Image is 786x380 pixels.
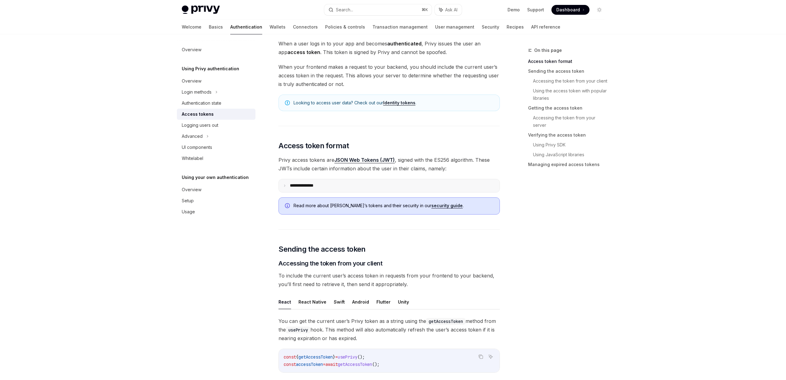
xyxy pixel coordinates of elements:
a: Setup [177,195,255,206]
a: Basics [209,20,223,34]
a: Overview [177,44,255,55]
div: UI components [182,144,212,151]
a: Sending the access token [528,66,609,76]
button: Copy the contents from the code block [477,353,485,361]
code: usePrivy [286,327,310,333]
div: Access tokens [182,111,214,118]
a: Wallets [270,20,286,34]
a: Usage [177,206,255,217]
span: (); [372,362,379,367]
span: Accessing the token from your client [278,259,382,268]
a: Connectors [293,20,318,34]
div: Overview [182,46,201,53]
span: getAccessToken [298,354,333,360]
a: Logging users out [177,120,255,131]
div: Overview [182,186,201,193]
a: security guide [431,203,463,208]
strong: authenticated [387,41,422,47]
a: Using the access token with popular libraries [533,86,609,103]
span: ⌘ K [422,7,428,12]
a: Identity tokens [383,100,415,106]
a: Access token format [528,56,609,66]
span: const [284,362,296,367]
a: Verifying the access token [528,130,609,140]
a: Security [482,20,499,34]
button: Swift [334,295,345,309]
a: Overview [177,76,255,87]
a: Overview [177,184,255,195]
span: Dashboard [556,7,580,13]
button: React [278,295,291,309]
a: Using JavaScript libraries [533,150,609,160]
a: Accessing the token from your client [533,76,609,86]
code: getAccessToken [426,318,465,325]
div: Login methods [182,88,212,96]
button: Ask AI [435,4,462,15]
button: Flutter [376,295,391,309]
div: Whitelabel [182,155,203,162]
button: React Native [298,295,326,309]
span: Read more about [PERSON_NAME]’s tokens and their security in our . [294,203,493,209]
a: Policies & controls [325,20,365,34]
span: accessToken [296,362,323,367]
span: const [284,354,296,360]
span: When your frontend makes a request to your backend, you should include the current user’s access ... [278,63,500,88]
a: Using Privy SDK [533,140,609,150]
a: Authentication state [177,98,255,109]
span: You can get the current user’s Privy token as a string using the method from the hook. This metho... [278,317,500,343]
span: getAccessToken [338,362,372,367]
div: Authentication state [182,99,221,107]
a: JSON Web Tokens (JWT) [334,157,395,163]
span: Access token format [278,141,349,151]
a: Demo [508,7,520,13]
span: await [325,362,338,367]
a: User management [435,20,474,34]
a: Getting the access token [528,103,609,113]
a: Welcome [182,20,201,34]
button: Toggle dark mode [594,5,604,15]
span: Ask AI [445,7,457,13]
div: Overview [182,77,201,85]
button: Unity [398,295,409,309]
button: Ask AI [487,353,495,361]
span: When a user logs in to your app and becomes , Privy issues the user an app . This token is signed... [278,39,500,56]
a: Whitelabel [177,153,255,164]
span: Looking to access user data? Check out our . [294,100,493,106]
span: usePrivy [338,354,357,360]
span: } [333,354,335,360]
div: Logging users out [182,122,218,129]
a: API reference [531,20,560,34]
button: Android [352,295,369,309]
a: Dashboard [551,5,589,15]
h5: Using your own authentication [182,174,249,181]
a: Accessing the token from your server [533,113,609,130]
span: Sending the access token [278,244,366,254]
a: Recipes [507,20,524,34]
a: Authentication [230,20,262,34]
a: Access tokens [177,109,255,120]
a: UI components [177,142,255,153]
svg: Info [285,203,291,209]
span: To include the current user’s access token in requests from your frontend to your backend, you’ll... [278,271,500,289]
div: Advanced [182,133,203,140]
span: (); [357,354,365,360]
span: = [335,354,338,360]
strong: access token [287,49,320,55]
button: Search...⌘K [324,4,432,15]
span: { [296,354,298,360]
img: light logo [182,6,220,14]
svg: Note [285,100,290,105]
span: = [323,362,325,367]
div: Setup [182,197,194,204]
a: Managing expired access tokens [528,160,609,169]
div: Search... [336,6,353,14]
span: Privy access tokens are , signed with the ES256 algorithm. These JWTs include certain information... [278,156,500,173]
h5: Using Privy authentication [182,65,239,72]
a: Transaction management [372,20,428,34]
a: Support [527,7,544,13]
span: On this page [534,47,562,54]
div: Usage [182,208,195,215]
